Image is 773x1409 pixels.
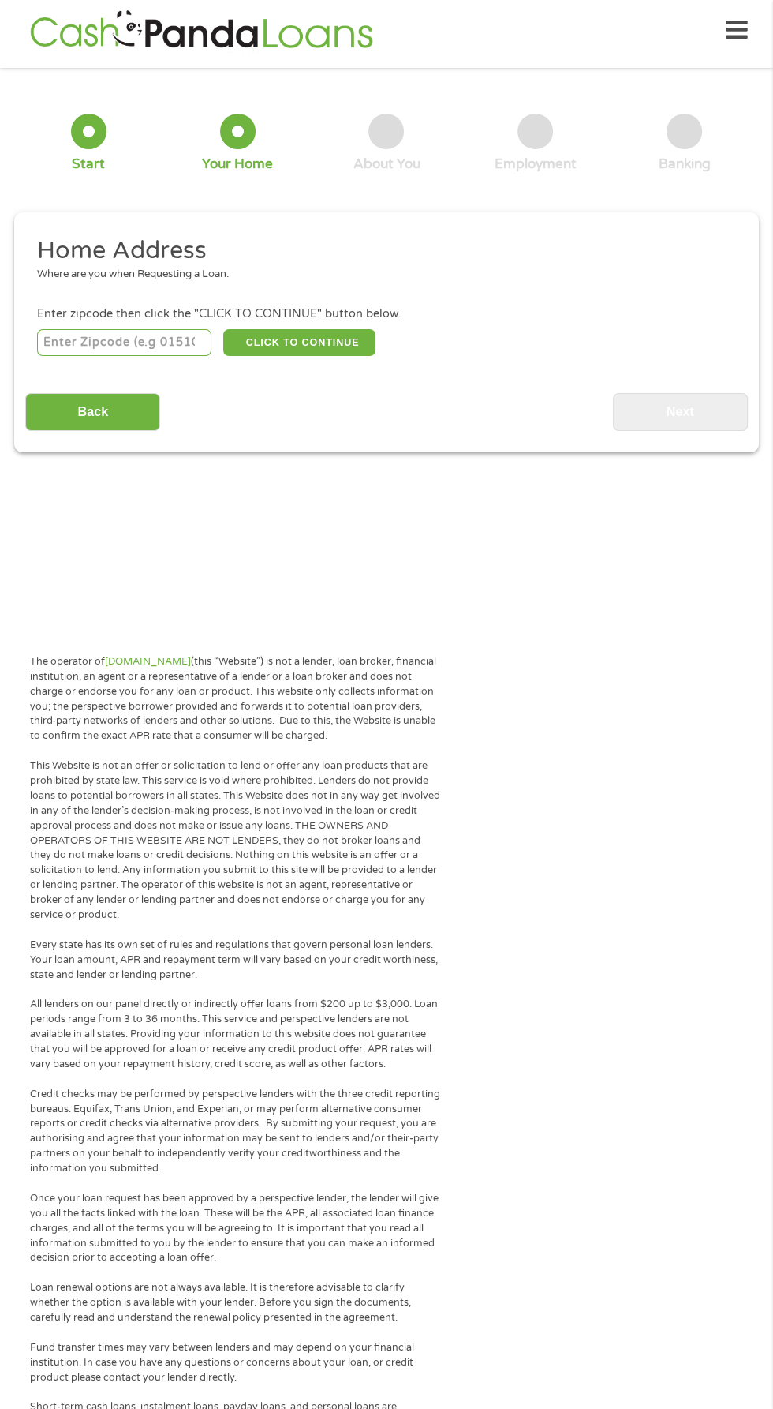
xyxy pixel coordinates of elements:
p: Every state has its own set of rules and regulations that govern personal loan lenders. Your loan... [30,938,441,983]
p: The operator of (this “Website”) is not a lender, loan broker, financial institution, an agent or... [30,654,441,744]
div: Where are you when Requesting a Loan. [37,267,725,283]
input: Next [613,393,748,432]
p: Once your loan request has been approved by a perspective lender, the lender will give you all th... [30,1191,441,1265]
a: [DOMAIN_NAME] [105,655,191,668]
p: All lenders on our panel directly or indirectly offer loans from $200 up to $3,000. Loan periods ... [30,997,441,1071]
p: Fund transfer times may vary between lenders and may depend on your financial institution. In cas... [30,1340,441,1385]
p: Credit checks may be performed by perspective lenders with the three credit reporting bureaus: Eq... [30,1087,441,1176]
input: Enter Zipcode (e.g 01510) [37,329,212,356]
div: Start [72,156,105,173]
p: Loan renewal options are not always available. It is therefore advisable to clarify whether the o... [30,1280,441,1325]
div: Employment [495,156,577,173]
p: This Website is not an offer or solicitation to lend or offer any loan products that are prohibit... [30,759,441,923]
div: Enter zipcode then click the "CLICK TO CONTINUE" button below. [37,305,736,323]
button: CLICK TO CONTINUE [223,329,375,356]
div: Your Home [202,156,273,173]
img: GetLoanNow Logo [25,8,377,53]
h2: Home Address [37,235,725,267]
input: Back [25,393,160,432]
div: About You [353,156,420,173]
div: Banking [659,156,711,173]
